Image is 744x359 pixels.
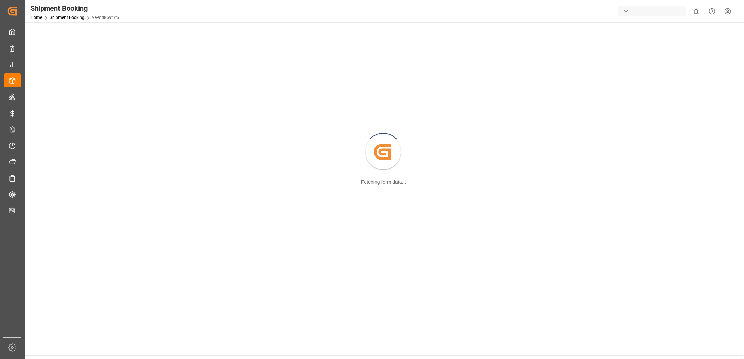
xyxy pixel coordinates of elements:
[30,15,42,20] a: Home
[704,3,720,19] button: Help Center
[361,178,406,186] div: Fetching form data...
[688,3,704,19] button: show 0 new notifications
[50,15,84,20] a: Shipment Booking
[30,3,119,14] div: Shipment Booking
